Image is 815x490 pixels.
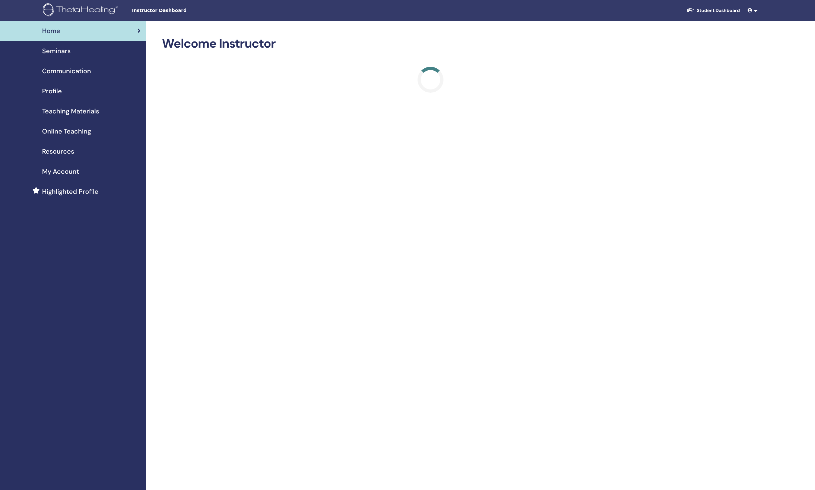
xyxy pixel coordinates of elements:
span: Online Teaching [42,126,91,136]
span: Communication [42,66,91,76]
span: Seminars [42,46,71,56]
span: Home [42,26,60,36]
span: My Account [42,167,79,176]
span: Profile [42,86,62,96]
span: Teaching Materials [42,106,99,116]
span: Highlighted Profile [42,187,98,196]
span: Resources [42,146,74,156]
img: logo.png [43,3,120,18]
h2: Welcome Instructor [162,36,699,51]
a: Student Dashboard [681,5,745,17]
img: graduation-cap-white.svg [686,7,694,13]
span: Instructor Dashboard [132,7,229,14]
